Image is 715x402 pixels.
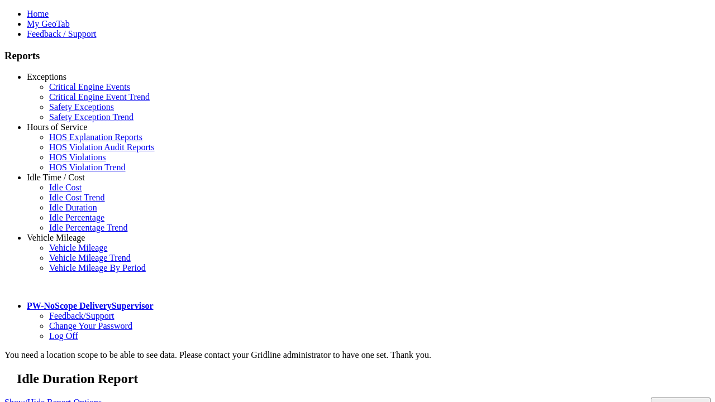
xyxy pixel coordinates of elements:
a: HOS Explanation Reports [49,132,142,142]
a: Home [27,9,49,18]
a: PW-NoScope DeliverySupervisor [27,301,153,310]
a: Hours of Service [27,122,87,132]
a: Exceptions [27,72,66,82]
a: HOS Violations [49,152,106,162]
a: Critical Engine Event Trend [49,92,150,102]
a: Idle Percentage Trend [49,223,127,232]
a: Feedback/Support [49,311,114,320]
a: Idle Cost Trend [49,193,105,202]
a: Feedback / Support [27,29,96,39]
a: Vehicle Mileage [49,243,107,252]
h3: Reports [4,50,711,62]
a: My GeoTab [27,19,70,28]
a: Log Off [49,331,78,341]
a: HOS Violation Trend [49,162,126,172]
a: Idle Cost [49,183,82,192]
div: You need a location scope to be able to see data. Please contact your Gridline administrator to h... [4,350,711,360]
a: Change Your Password [49,321,132,331]
a: Idle Percentage [49,213,104,222]
a: Critical Engine Events [49,82,130,92]
a: HOS Violation Audit Reports [49,142,155,152]
h2: Idle Duration Report [17,371,711,386]
a: Safety Exceptions [49,102,114,112]
a: Vehicle Mileage Trend [49,253,131,262]
a: Vehicle Mileage [27,233,85,242]
a: Vehicle Mileage By Period [49,263,146,272]
a: Safety Exception Trend [49,112,134,122]
a: Idle Time / Cost [27,173,85,182]
a: Idle Duration [49,203,97,212]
